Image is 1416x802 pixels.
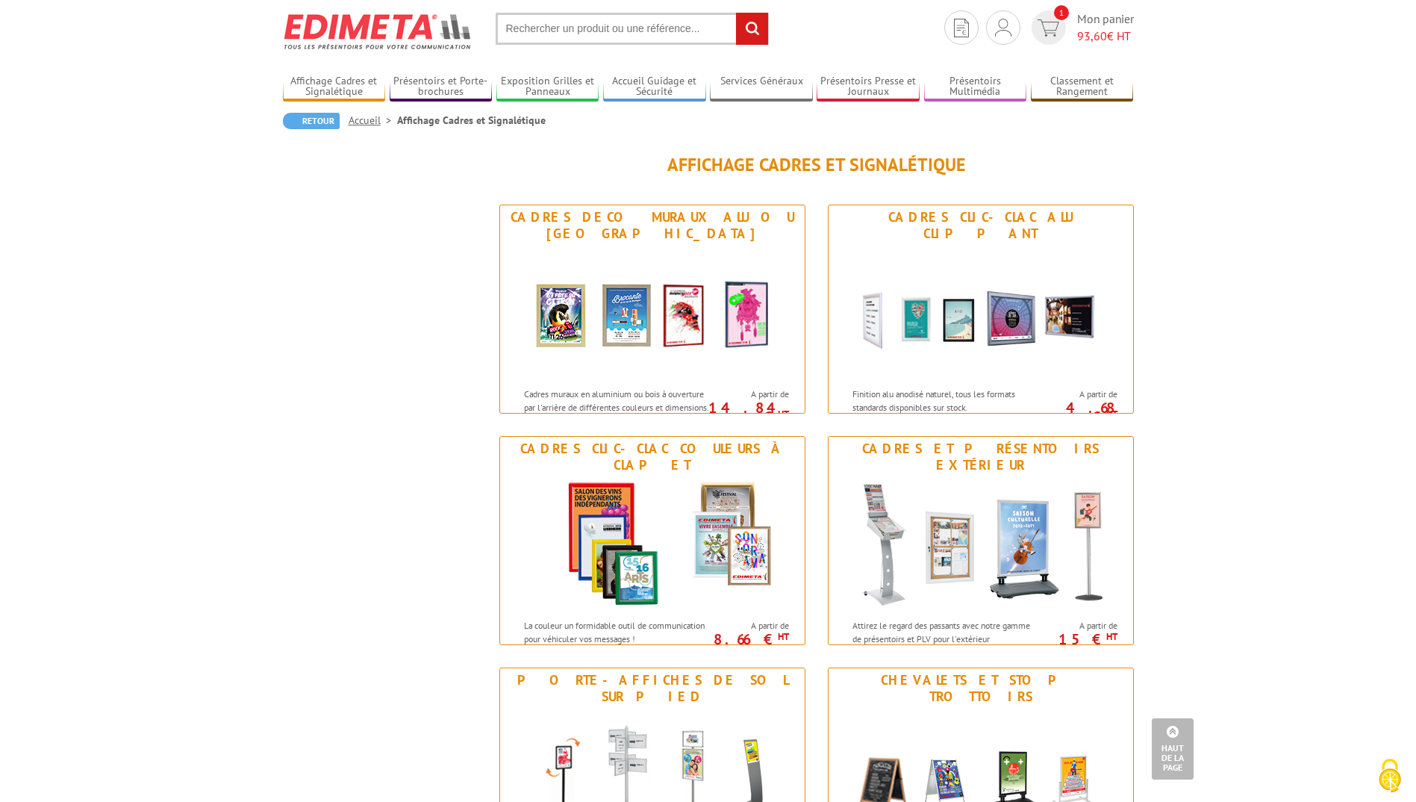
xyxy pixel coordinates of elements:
[713,388,789,400] span: A partir de
[390,75,493,99] a: Présentoirs et Porte-brochures
[1077,28,1134,45] span: € HT
[843,246,1119,380] img: Cadres Clic-Clac Alu Clippant
[514,246,790,380] img: Cadres Deco Muraux Alu ou Bois
[713,620,789,632] span: A partir de
[1077,28,1107,43] span: 93,60
[828,205,1134,414] a: Cadres Clic-Clac Alu Clippant Cadres Clic-Clac Alu Clippant Finition alu anodisé naturel, tous le...
[817,75,920,99] a: Présentoirs Presse et Journaux
[705,635,789,644] p: 8.66 €
[778,630,789,643] sup: HT
[1041,388,1117,400] span: A partir de
[499,436,805,645] a: Cadres Clic-Clac couleurs à clapet Cadres Clic-Clac couleurs à clapet La couleur un formidable ou...
[1028,10,1134,45] a: devis rapide 1 Mon panier 93,60€ HT
[496,75,599,99] a: Exposition Grilles et Panneaux
[283,75,386,99] a: Affichage Cadres et Signalétique
[736,13,768,45] input: rechercher
[603,75,706,99] a: Accueil Guidage et Sécurité
[524,388,709,439] p: Cadres muraux en aluminium ou bois à ouverture par l'arrière de différentes couleurs et dimension...
[832,672,1129,705] div: Chevalets et stop trottoirs
[499,155,1134,175] h1: Affichage Cadres et Signalétique
[283,4,473,59] img: Edimeta
[832,209,1129,242] div: Cadres Clic-Clac Alu Clippant
[778,408,789,420] sup: HT
[705,403,789,421] p: 14.84 €
[710,75,813,99] a: Services Généraux
[504,209,801,242] div: Cadres Deco Muraux Alu ou [GEOGRAPHIC_DATA]
[504,441,801,473] div: Cadres Clic-Clac couleurs à clapet
[499,205,805,414] a: Cadres Deco Muraux Alu ou [GEOGRAPHIC_DATA] Cadres Deco Muraux Alu ou Bois Cadres muraux en alumi...
[832,441,1129,473] div: Cadres et Présentoirs Extérieur
[514,477,790,612] img: Cadres Clic-Clac couleurs à clapet
[397,113,546,128] li: Affichage Cadres et Signalétique
[852,619,1038,644] p: Attirez le regard des passants avec notre gamme de présentoirs et PLV pour l'extérieur
[1077,10,1134,45] span: Mon panier
[1054,5,1069,20] span: 1
[1152,718,1194,780] a: Haut de la page
[1034,403,1117,421] p: 4.68 €
[524,619,709,644] p: La couleur un formidable outil de communication pour véhiculer vos messages !
[1031,75,1134,99] a: Classement et Rangement
[828,436,1134,645] a: Cadres et Présentoirs Extérieur Cadres et Présentoirs Extérieur Attirez le regard des passants av...
[1034,635,1117,644] p: 15 €
[349,114,397,127] a: Accueil
[1038,19,1059,37] img: devis rapide
[843,477,1119,612] img: Cadres et Présentoirs Extérieur
[1106,630,1117,643] sup: HT
[283,113,340,129] a: Retour
[1371,757,1409,795] img: Cookies (fenêtre modale)
[954,19,969,37] img: devis rapide
[924,75,1027,99] a: Présentoirs Multimédia
[496,13,769,45] input: Rechercher un produit ou une référence...
[1364,751,1416,802] button: Cookies (fenêtre modale)
[995,19,1011,37] img: devis rapide
[852,388,1038,413] p: Finition alu anodisé naturel, tous les formats standards disponibles sur stock.
[1106,408,1117,420] sup: HT
[1041,620,1117,632] span: A partir de
[504,672,801,705] div: Porte-affiches de sol sur pied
